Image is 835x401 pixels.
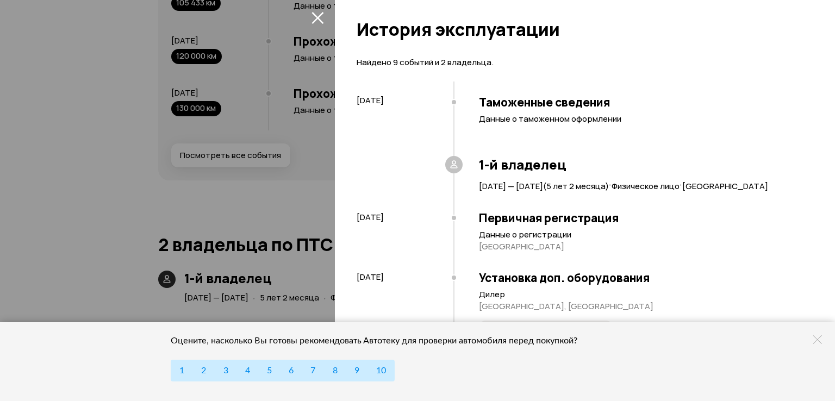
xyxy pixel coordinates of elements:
span: [DATE] [357,95,384,106]
span: [DATE] [357,211,384,223]
span: 7 [310,366,315,375]
button: закрыть [309,9,326,26]
h3: Установка доп. оборудования [479,271,802,285]
button: 2 [192,360,215,381]
button: 10 [367,360,395,381]
p: Данные о регистрации [479,229,802,240]
span: 8 [333,366,338,375]
span: 10 [376,366,386,375]
h3: 1-й владелец [479,157,802,172]
span: [GEOGRAPHIC_DATA] [682,180,768,192]
button: 8 [323,360,346,381]
span: [DATE] — [DATE] ( 5 лет 2 месяца ) [479,180,609,192]
span: 4 [245,366,250,375]
span: 5 [267,366,272,375]
button: Посмотреть описание работ [479,321,613,344]
button: 9 [346,360,368,381]
h3: Первичная регистрация [479,211,802,225]
button: 7 [302,360,324,381]
span: 6 [289,366,294,375]
div: Оцените, насколько Вы готовы рекомендовать Автотеку для проверки автомобиля перед покупкой? [171,335,592,346]
span: · [680,175,682,193]
p: [GEOGRAPHIC_DATA] [479,241,802,252]
span: 3 [223,366,228,375]
p: Дилер [479,289,802,300]
span: · [609,175,612,193]
p: [GEOGRAPHIC_DATA], [GEOGRAPHIC_DATA] [479,301,802,312]
span: 1 [179,366,184,375]
button: 6 [280,360,302,381]
button: 1 [171,360,193,381]
button: 3 [214,360,236,381]
h3: Таможенные сведения [479,95,802,109]
button: 5 [258,360,281,381]
p: Данные о таможенном оформлении [479,114,802,124]
p: Найдено 9 событий и 2 владельца. [357,57,802,68]
button: 4 [236,360,259,381]
span: Физическое лицо [612,180,680,192]
span: [DATE] [357,271,384,283]
span: 9 [354,366,359,375]
span: 2 [201,366,206,375]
